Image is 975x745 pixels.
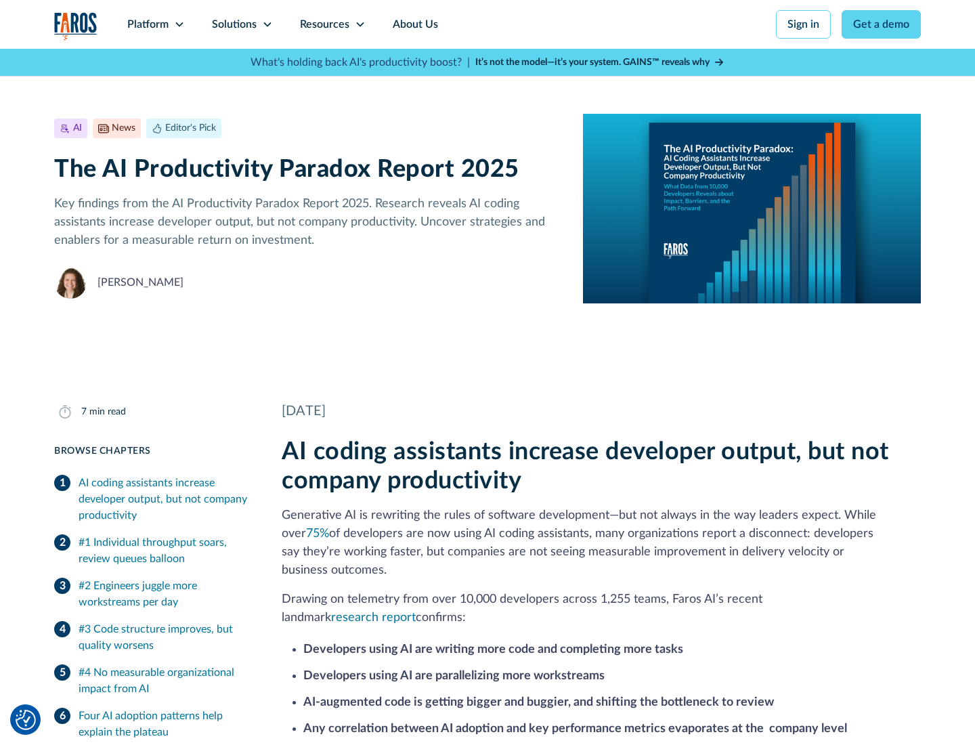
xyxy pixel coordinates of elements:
div: #4 No measurable organizational impact from AI [79,664,249,697]
p: What's holding back AI's productivity boost? | [251,54,470,70]
a: home [54,12,97,40]
div: [PERSON_NAME] [97,274,183,291]
div: News [112,121,135,135]
div: 7 [81,405,87,419]
div: Platform [127,16,169,33]
div: Editor's Pick [165,121,216,135]
strong: Any correlation between AI adoption and key performance metrics evaporates at the company level [303,723,847,735]
strong: Developers using AI are writing more code and completing more tasks [303,643,683,656]
a: research report [331,612,416,624]
p: Generative AI is rewriting the rules of software development—but not always in the way leaders ex... [282,507,921,580]
a: #1 Individual throughput soars, review queues balloon [54,529,249,572]
div: #3 Code structure improves, but quality worsens [79,621,249,654]
strong: AI-augmented code is getting bigger and buggier, and shifting the bottleneck to review [303,696,774,708]
strong: It’s not the model—it’s your system. GAINS™ reveals why [475,58,710,67]
a: AI coding assistants increase developer output, but not company productivity [54,469,249,529]
a: Sign in [776,10,831,39]
a: #2 Engineers juggle more workstreams per day [54,572,249,616]
div: AI [73,121,82,135]
a: 75% [306,528,329,540]
div: Resources [300,16,349,33]
div: AI coding assistants increase developer output, but not company productivity [79,475,249,524]
div: Four AI adoption patterns help explain the plateau [79,708,249,740]
a: It’s not the model—it’s your system. GAINS™ reveals why [475,56,724,70]
div: #2 Engineers juggle more workstreams per day [79,578,249,610]
div: #1 Individual throughput soars, review queues balloon [79,534,249,567]
h2: AI coding assistants increase developer output, but not company productivity [282,438,921,496]
a: Get a demo [842,10,921,39]
div: min read [89,405,126,419]
img: Revisit consent button [16,710,36,730]
div: Browse Chapters [54,444,249,459]
strong: Developers using AI are parallelizing more workstreams [303,670,605,682]
img: Neely Dunlap [54,266,87,299]
div: Solutions [212,16,257,33]
img: Logo of the analytics and reporting company Faros. [54,12,97,40]
h1: The AI Productivity Paradox Report 2025 [54,155,561,184]
img: A report cover on a blue background. The cover reads:The AI Productivity Paradox: AI Coding Assis... [583,114,921,303]
a: #4 No measurable organizational impact from AI [54,659,249,702]
a: #3 Code structure improves, but quality worsens [54,616,249,659]
p: Drawing on telemetry from over 10,000 developers across 1,255 teams, Faros AI’s recent landmark c... [282,591,921,627]
p: Key findings from the AI Productivity Paradox Report 2025. Research reveals AI coding assistants ... [54,195,561,250]
button: Cookie Settings [16,710,36,730]
div: [DATE] [282,401,921,421]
